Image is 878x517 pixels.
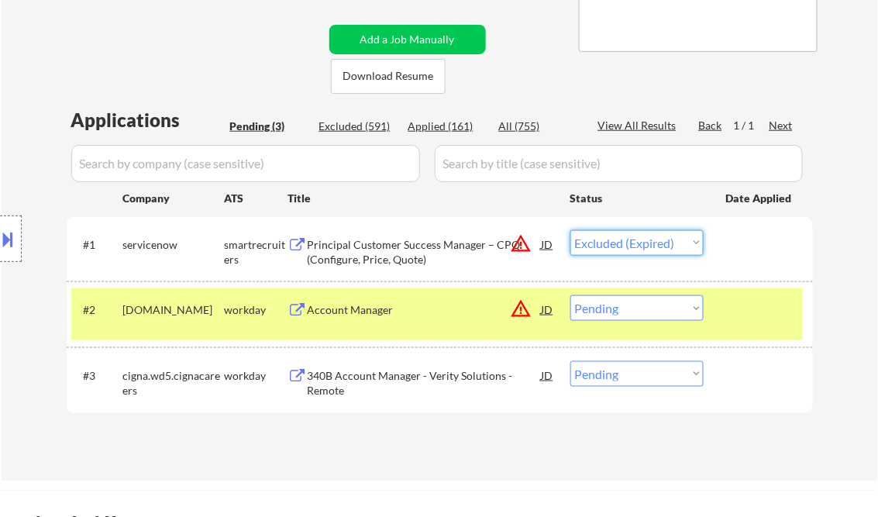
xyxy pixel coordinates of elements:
[540,295,556,323] div: JD
[331,59,446,94] button: Download Resume
[540,230,556,258] div: JD
[726,191,794,206] div: Date Applied
[308,368,542,398] div: 340B Account Manager - Verity Solutions - Remote
[511,298,532,319] button: warning_amber
[511,233,532,254] button: warning_amber
[123,368,225,398] div: cigna.wd5.cignacareers
[499,119,577,134] div: All (755)
[699,118,724,133] div: Back
[570,184,704,212] div: Status
[540,361,556,389] div: JD
[329,25,486,54] button: Add a Job Manually
[288,191,556,206] div: Title
[408,119,486,134] div: Applied (161)
[435,145,803,182] input: Search by title (case sensitive)
[598,118,681,133] div: View All Results
[770,118,794,133] div: Next
[308,302,542,318] div: Account Manager
[734,118,770,133] div: 1 / 1
[308,237,542,267] div: Principal Customer Success Manager – CPQ (Configure, Price, Quote)
[319,119,397,134] div: Excluded (591)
